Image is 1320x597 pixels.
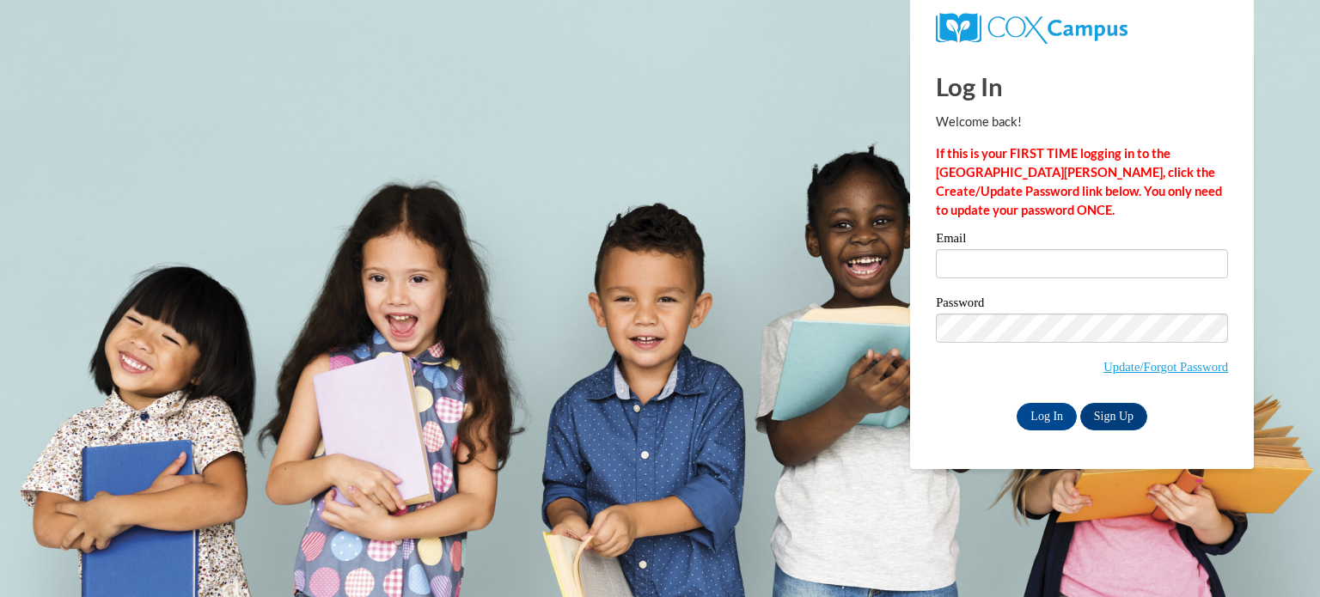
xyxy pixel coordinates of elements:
[936,13,1127,44] img: COX Campus
[936,69,1228,104] h1: Log In
[936,296,1228,314] label: Password
[1080,403,1147,430] a: Sign Up
[1103,360,1228,374] a: Update/Forgot Password
[936,232,1228,249] label: Email
[936,20,1127,34] a: COX Campus
[936,146,1222,217] strong: If this is your FIRST TIME logging in to the [GEOGRAPHIC_DATA][PERSON_NAME], click the Create/Upd...
[936,113,1228,131] p: Welcome back!
[1017,403,1077,430] input: Log In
